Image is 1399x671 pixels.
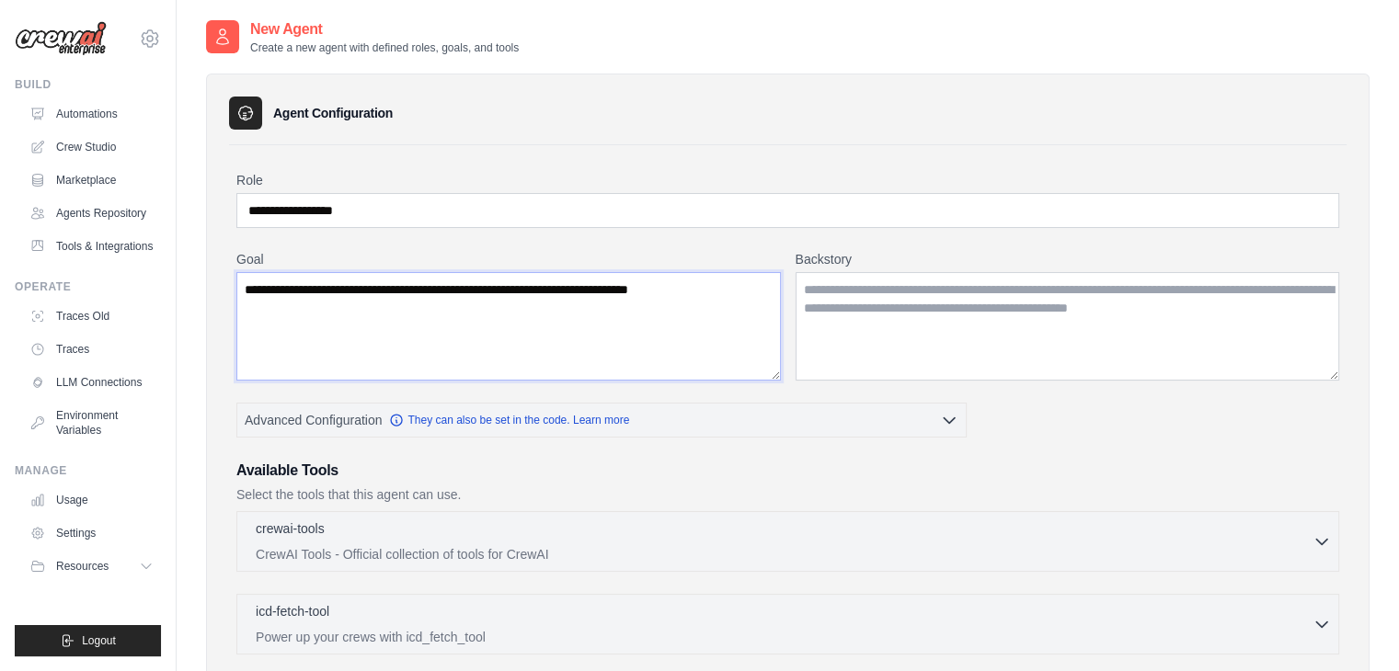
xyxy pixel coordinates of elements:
[56,559,109,574] span: Resources
[15,625,161,656] button: Logout
[82,633,116,648] span: Logout
[22,401,161,445] a: Environment Variables
[15,77,161,92] div: Build
[15,279,161,294] div: Operate
[236,460,1339,482] h3: Available Tools
[256,628,1313,646] p: Power up your crews with icd_fetch_tool
[389,413,629,427] a: They can also be set in the code. Learn more
[22,165,161,195] a: Marketplace
[22,199,161,228] a: Agents Repository
[22,132,161,162] a: Crew Studio
[22,301,161,331] a: Traces Old
[256,519,325,538] p: crewai-tools
[22,368,161,397] a: LLM Connections
[250,40,519,55] p: Create a new agent with defined roles, goals, and tools
[250,18,519,40] h2: New Agent
[236,250,781,268] label: Goal
[22,232,161,261] a: Tools & Integrations
[22,335,161,364] a: Traces
[245,411,382,429] span: Advanced Configuration
[15,21,107,56] img: Logo
[236,485,1339,504] p: Select the tools that this agent can use.
[256,602,329,620] p: icd-fetch-tool
[15,463,161,478] div: Manage
[22,485,161,515] a: Usage
[22,518,161,548] a: Settings
[796,250,1340,268] label: Backstory
[273,104,393,122] h3: Agent Configuration
[237,404,966,437] button: Advanced Configuration They can also be set in the code. Learn more
[245,602,1331,646] button: icd-fetch-tool Power up your crews with icd_fetch_tool
[236,171,1339,189] label: Role
[22,99,161,129] a: Automations
[256,545,1313,563] p: CrewAI Tools - Official collection of tools for CrewAI
[245,519,1331,563] button: crewai-tools CrewAI Tools - Official collection of tools for CrewAI
[22,552,161,581] button: Resources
